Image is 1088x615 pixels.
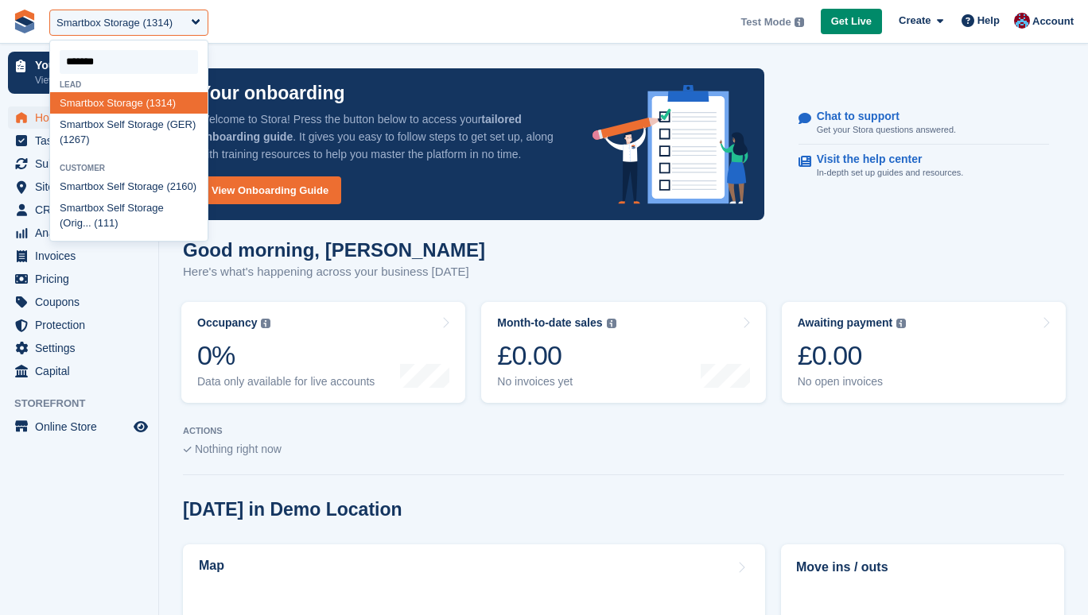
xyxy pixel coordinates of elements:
[183,239,485,261] h1: Good morning, [PERSON_NAME]
[817,110,943,123] p: Chat to support
[821,9,882,35] a: Get Live
[35,130,130,152] span: Tasks
[497,375,616,389] div: No invoices yet
[197,375,375,389] div: Data only available for live accounts
[50,92,208,114] div: x Storage (1314)
[13,10,37,33] img: stora-icon-8386f47178a22dfd0bd8f6a31ec36ba5ce8667c1dd55bd0f319d3a0aa187defe.svg
[593,85,748,204] img: onboarding-info-6c161a55d2c0e0a8cae90662b2fe09162a5109e8cc188191df67fb4f79e88e88.svg
[799,102,1049,145] a: Chat to support Get your Stora questions answered.
[817,123,956,137] p: Get your Stora questions answered.
[195,443,282,455] span: Nothing right now
[60,118,99,130] span: Smartbo
[50,114,208,151] div: x Self Storage (GER) (1267)
[56,15,173,31] div: Smartbox Storage (1314)
[8,337,150,359] a: menu
[199,559,224,573] h2: Map
[35,337,130,359] span: Settings
[183,499,402,520] h2: [DATE] in Demo Location
[8,314,150,336] a: menu
[796,558,1049,577] h2: Move ins / outs
[60,202,99,214] span: Smartbo
[183,447,192,453] img: blank_slate_check_icon-ba018cac091ee9be17c0a81a6c232d5eb81de652e7a59be601be346b1b6ddf79.svg
[35,153,130,175] span: Subscriptions
[8,130,150,152] a: menu
[607,319,616,328] img: icon-info-grey-7440780725fd019a000dd9b08b2336e03edf1995a4989e88bcd33f0948082b44.svg
[35,106,130,129] span: Home
[60,97,99,109] span: Smartbo
[261,319,270,328] img: icon-info-grey-7440780725fd019a000dd9b08b2336e03edf1995a4989e88bcd33f0948082b44.svg
[35,222,130,244] span: Analytics
[50,176,208,197] div: x Self Storage (2160)
[8,106,150,129] a: menu
[8,52,150,94] a: Your onboarding View next steps
[8,176,150,198] a: menu
[35,268,130,290] span: Pricing
[8,222,150,244] a: menu
[35,60,130,71] p: Your onboarding
[199,176,341,204] a: View Onboarding Guide
[197,339,375,372] div: 0%
[181,302,465,403] a: Occupancy 0% Data only available for live accounts
[183,263,485,281] p: Here's what's happening across your business [DATE]
[896,319,906,328] img: icon-info-grey-7440780725fd019a000dd9b08b2336e03edf1995a4989e88bcd33f0948082b44.svg
[798,316,893,330] div: Awaiting payment
[8,416,150,438] a: menu
[1032,14,1074,29] span: Account
[740,14,791,30] span: Test Mode
[8,268,150,290] a: menu
[497,339,616,372] div: £0.00
[817,166,964,180] p: In-depth set up guides and resources.
[798,339,907,372] div: £0.00
[35,199,130,221] span: CRM
[14,396,158,412] span: Storefront
[35,176,130,198] span: Sites
[1014,13,1030,29] img: David Hughes
[8,153,150,175] a: menu
[35,416,130,438] span: Online Store
[977,13,1000,29] span: Help
[35,360,130,382] span: Capital
[481,302,765,403] a: Month-to-date sales £0.00 No invoices yet
[8,199,150,221] a: menu
[199,110,567,163] p: Welcome to Stora! Press the button below to access your . It gives you easy to follow steps to ge...
[497,316,602,330] div: Month-to-date sales
[795,17,804,27] img: icon-info-grey-7440780725fd019a000dd9b08b2336e03edf1995a4989e88bcd33f0948082b44.svg
[183,426,1064,436] p: ACTIONS
[131,417,150,436] a: Preview store
[798,375,907,389] div: No open invoices
[8,291,150,313] a: menu
[8,360,150,382] a: menu
[35,314,130,336] span: Protection
[50,197,208,234] div: x Self Storage (Orig... (111)
[899,13,931,29] span: Create
[50,164,208,172] div: Customer
[35,291,130,313] span: Coupons
[817,153,951,166] p: Visit the help center
[35,73,130,87] p: View next steps
[782,302,1066,403] a: Awaiting payment £0.00 No open invoices
[799,145,1049,188] a: Visit the help center In-depth set up guides and resources.
[199,84,345,102] p: Your onboarding
[50,80,208,89] div: Lead
[831,14,872,29] span: Get Live
[8,245,150,267] a: menu
[197,316,257,330] div: Occupancy
[35,245,130,267] span: Invoices
[60,180,99,192] span: Smartbo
